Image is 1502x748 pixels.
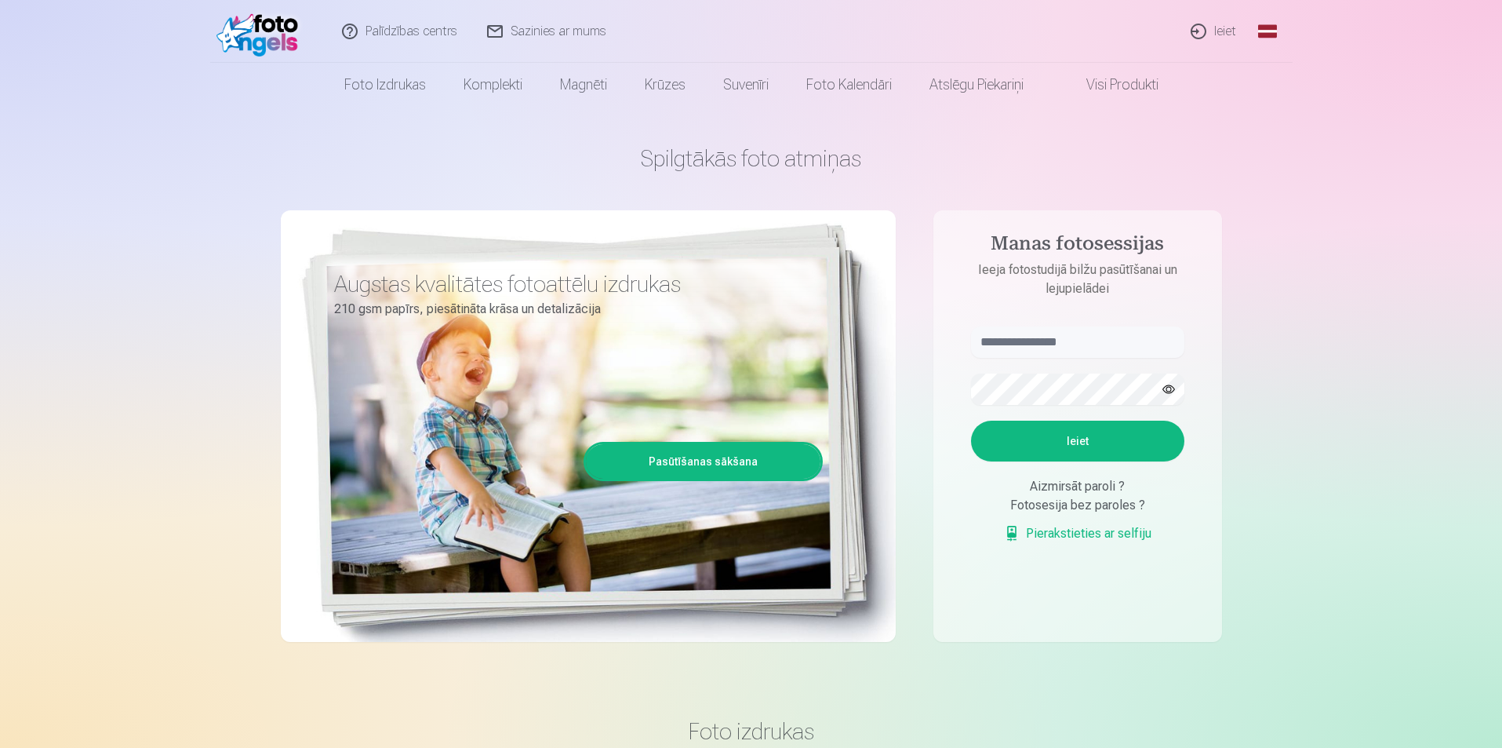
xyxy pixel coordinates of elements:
[704,63,787,107] a: Suvenīri
[787,63,911,107] a: Foto kalendāri
[445,63,541,107] a: Komplekti
[281,144,1222,173] h1: Spilgtākās foto atmiņas
[334,298,811,320] p: 210 gsm papīrs, piesātināta krāsa un detalizācija
[1042,63,1177,107] a: Visi produkti
[1004,524,1151,543] a: Pierakstieties ar selfiju
[334,270,811,298] h3: Augstas kvalitātes fotoattēlu izdrukas
[971,477,1184,496] div: Aizmirsāt paroli ?
[971,421,1184,462] button: Ieiet
[911,63,1042,107] a: Atslēgu piekariņi
[971,496,1184,515] div: Fotosesija bez paroles ?
[325,63,445,107] a: Foto izdrukas
[955,261,1200,298] p: Ieeja fotostudijā bilžu pasūtīšanai un lejupielādei
[955,232,1200,261] h4: Manas fotosessijas
[626,63,704,107] a: Krūzes
[293,717,1209,746] h3: Foto izdrukas
[216,6,307,57] img: /fa1
[586,444,820,479] a: Pasūtīšanas sākšana
[541,63,626,107] a: Magnēti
